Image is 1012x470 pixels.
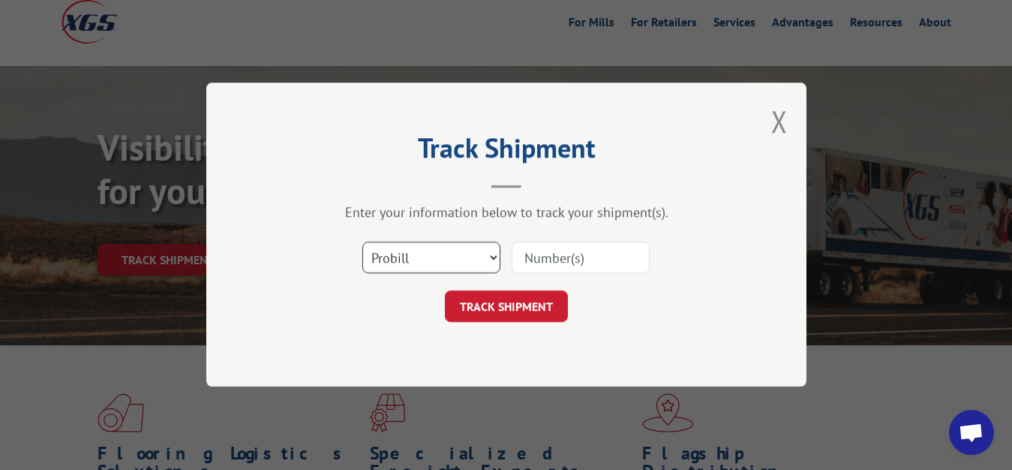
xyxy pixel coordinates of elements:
div: Open chat [949,410,994,455]
button: Close modal [771,101,788,141]
button: TRACK SHIPMENT [445,291,568,323]
div: Enter your information below to track your shipment(s). [281,204,731,221]
h2: Track Shipment [281,137,731,166]
input: Number(s) [512,243,650,274]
